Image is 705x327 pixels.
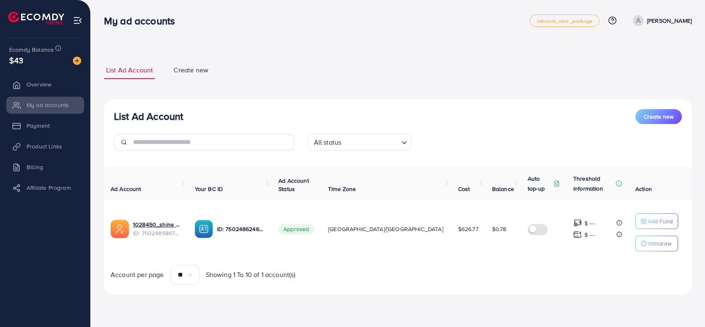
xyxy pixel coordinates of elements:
[111,220,129,238] img: ic-ads-acc.e4c84228.svg
[133,220,181,237] div: <span class='underline'>1028450_shine appeal_1746808772166</span></br>7502485867387338759
[73,16,82,25] img: menu
[174,65,208,75] span: Create new
[195,185,223,193] span: Your BC ID
[133,229,181,237] span: ID: 7502485867387338759
[344,135,398,148] input: Search for option
[584,218,595,228] p: $ ---
[328,185,356,193] span: Time Zone
[635,236,678,251] button: Withdraw
[278,177,309,193] span: Ad Account Status
[114,110,183,122] h3: List Ad Account
[635,185,652,193] span: Action
[537,18,592,24] span: adreach_new_package
[133,220,181,229] a: 1028450_shine appeal_1746808772166
[630,15,692,26] a: [PERSON_NAME]
[73,57,81,65] img: image
[584,230,595,240] p: $ ---
[573,230,582,239] img: top-up amount
[492,225,507,233] span: $0.78
[635,109,682,124] button: Create new
[647,216,673,226] p: Add Fund
[458,185,470,193] span: Cost
[278,224,314,234] span: Approved
[328,225,443,233] span: [GEOGRAPHIC_DATA]/[GEOGRAPHIC_DATA]
[647,239,671,248] p: Withdraw
[458,225,478,233] span: $626.77
[644,112,674,121] span: Create new
[573,174,614,193] p: Threshold information
[9,54,23,66] span: $43
[111,185,141,193] span: Ad Account
[635,213,678,229] button: Add Fund
[104,15,181,27] h3: My ad accounts
[312,136,343,148] span: All status
[573,219,582,227] img: top-up amount
[195,220,213,238] img: ic-ba-acc.ded83a64.svg
[308,134,411,150] div: Search for option
[492,185,514,193] span: Balance
[647,16,692,26] p: [PERSON_NAME]
[8,12,64,24] img: logo
[530,14,599,27] a: adreach_new_package
[111,270,164,279] span: Account per page
[206,270,296,279] span: Showing 1 To 10 of 1 account(s)
[106,65,153,75] span: List Ad Account
[9,45,54,54] span: Ecomdy Balance
[528,174,552,193] p: Auto top-up
[217,224,266,234] p: ID: 7502486246770786320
